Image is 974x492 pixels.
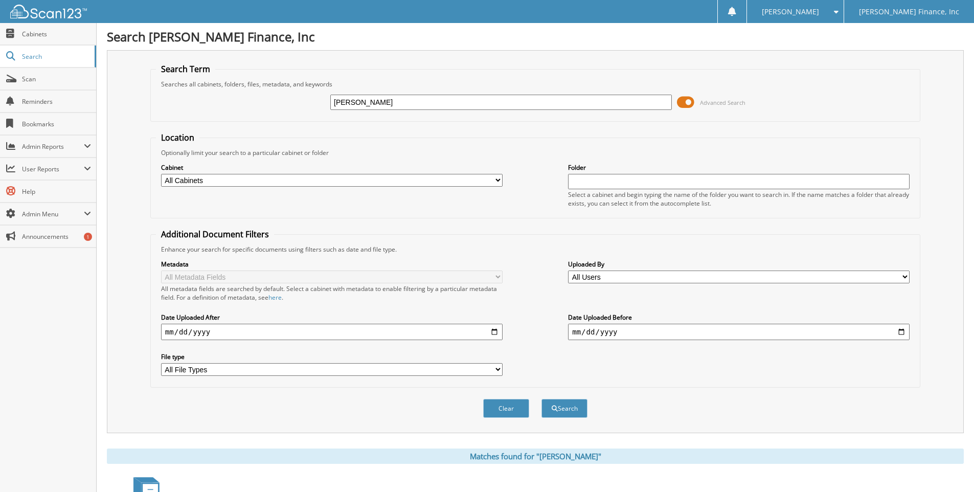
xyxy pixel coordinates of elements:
input: end [568,324,910,340]
h1: Search [PERSON_NAME] Finance, Inc [107,28,964,45]
span: Cabinets [22,30,91,38]
label: Cabinet [161,163,503,172]
label: Date Uploaded Before [568,313,910,322]
legend: Search Term [156,63,215,75]
div: Enhance your search for specific documents using filters such as date and file type. [156,245,915,254]
div: 1 [84,233,92,241]
span: Admin Menu [22,210,84,218]
div: All metadata fields are searched by default. Select a cabinet with metadata to enable filtering b... [161,284,503,302]
input: start [161,324,503,340]
label: Folder [568,163,910,172]
img: scan123-logo-white.svg [10,5,87,18]
span: [PERSON_NAME] Finance, Inc [859,9,959,15]
div: Optionally limit your search to a particular cabinet or folder [156,148,915,157]
div: Searches all cabinets, folders, files, metadata, and keywords [156,80,915,88]
span: [PERSON_NAME] [762,9,819,15]
a: here [268,293,282,302]
div: Select a cabinet and begin typing the name of the folder you want to search in. If the name match... [568,190,910,208]
span: Reminders [22,97,91,106]
label: Uploaded By [568,260,910,269]
button: Clear [483,399,529,418]
legend: Additional Document Filters [156,229,274,240]
span: Announcements [22,232,91,241]
span: Advanced Search [700,99,745,106]
label: Date Uploaded After [161,313,503,322]
div: Matches found for "[PERSON_NAME]" [107,449,964,464]
span: Bookmarks [22,120,91,128]
span: Help [22,187,91,196]
label: File type [161,352,503,361]
button: Search [541,399,587,418]
legend: Location [156,132,199,143]
span: User Reports [22,165,84,173]
span: Scan [22,75,91,83]
span: Search [22,52,89,61]
span: Admin Reports [22,142,84,151]
label: Metadata [161,260,503,269]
